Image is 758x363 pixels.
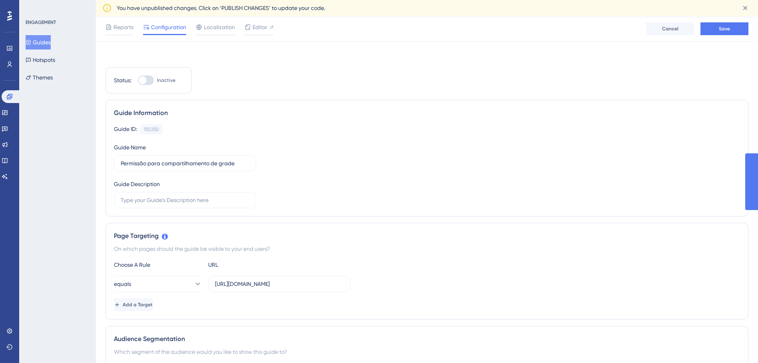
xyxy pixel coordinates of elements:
[121,196,249,204] input: Type your Guide’s Description here
[114,334,740,344] div: Audience Segmentation
[113,22,133,32] span: Reports
[662,26,678,32] span: Cancel
[114,260,202,270] div: Choose A Rule
[144,126,159,133] div: 150250
[215,280,344,288] input: yourwebsite.com/path
[151,22,186,32] span: Configuration
[121,159,249,168] input: Type your Guide’s Name here
[123,302,153,308] span: Add a Target
[724,331,748,355] iframe: UserGuiding AI Assistant Launcher
[204,22,235,32] span: Localization
[719,26,730,32] span: Save
[114,124,137,135] div: Guide ID:
[253,22,267,32] span: Editor
[117,3,325,13] span: You have unpublished changes. Click on ‘PUBLISH CHANGES’ to update your code.
[114,347,740,357] div: Which segment of the audience would you like to show this guide to?
[114,108,740,118] div: Guide Information
[114,231,740,241] div: Page Targeting
[26,70,53,85] button: Themes
[114,276,202,292] button: equals
[208,260,296,270] div: URL
[26,19,56,26] div: ENGAGEMENT
[157,77,175,83] span: Inactive
[646,22,694,35] button: Cancel
[114,298,153,311] button: Add a Target
[114,75,131,85] div: Status:
[26,35,51,50] button: Guides
[26,53,55,67] button: Hotspots
[114,244,740,254] div: On which pages should the guide be visible to your end users?
[114,279,131,289] span: equals
[700,22,748,35] button: Save
[114,143,146,152] div: Guide Name
[114,179,160,189] div: Guide Description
